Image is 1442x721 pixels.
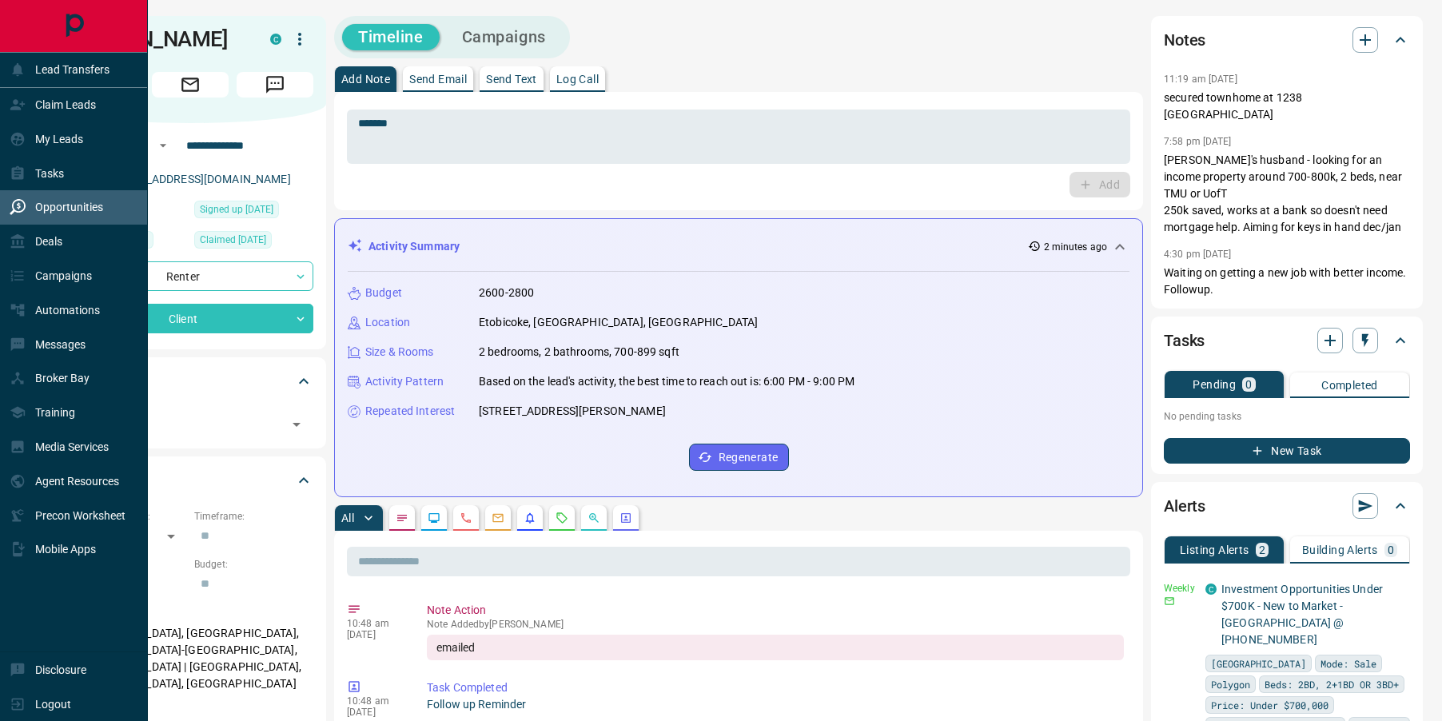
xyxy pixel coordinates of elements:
[479,403,666,420] p: [STREET_ADDRESS][PERSON_NAME]
[1044,240,1107,254] p: 2 minutes ago
[365,285,402,301] p: Budget
[67,304,313,333] div: Client
[486,74,537,85] p: Send Text
[556,512,568,524] svg: Requests
[67,606,313,620] p: Areas Searched:
[1164,328,1205,353] h2: Tasks
[1164,21,1410,59] div: Notes
[1164,152,1410,236] p: [PERSON_NAME]'s husband - looking for an income property around 700-800k, 2 beds, near TMU or Uof...
[1164,136,1232,147] p: 7:58 pm [DATE]
[396,512,408,524] svg: Notes
[479,344,679,360] p: 2 bedrooms, 2 bathrooms, 700-899 sqft
[427,602,1124,619] p: Note Action
[67,620,313,697] p: [GEOGRAPHIC_DATA], [GEOGRAPHIC_DATA], [GEOGRAPHIC_DATA]-[GEOGRAPHIC_DATA], [GEOGRAPHIC_DATA] | [G...
[1164,487,1410,525] div: Alerts
[194,509,313,524] p: Timeframe:
[67,261,313,291] div: Renter
[67,705,313,719] p: Motivation:
[1164,438,1410,464] button: New Task
[341,512,354,524] p: All
[1164,321,1410,360] div: Tasks
[1245,379,1252,390] p: 0
[194,231,313,253] div: Sun Jul 06 2025
[1193,379,1236,390] p: Pending
[1321,655,1376,671] span: Mode: Sale
[1164,493,1205,519] h2: Alerts
[152,72,229,98] span: Email
[347,695,403,707] p: 10:48 am
[689,444,789,471] button: Regenerate
[67,26,246,52] h1: [PERSON_NAME]
[492,512,504,524] svg: Emails
[1221,583,1383,646] a: Investment Opportunities Under $700K - New to Market - [GEOGRAPHIC_DATA] @ [PHONE_NUMBER]
[1211,655,1306,671] span: [GEOGRAPHIC_DATA]
[270,34,281,45] div: condos.ca
[1302,544,1378,556] p: Building Alerts
[365,314,410,331] p: Location
[427,679,1124,696] p: Task Completed
[365,344,434,360] p: Size & Rooms
[347,618,403,629] p: 10:48 am
[1164,404,1410,428] p: No pending tasks
[1164,27,1205,53] h2: Notes
[1211,676,1250,692] span: Polygon
[1164,249,1232,260] p: 4:30 pm [DATE]
[1164,596,1175,607] svg: Email
[524,512,536,524] svg: Listing Alerts
[347,629,403,640] p: [DATE]
[194,557,313,572] p: Budget:
[347,707,403,718] p: [DATE]
[200,201,273,217] span: Signed up [DATE]
[358,117,1119,157] textarea: To enrich screen reader interactions, please activate Accessibility in Grammarly extension settings
[446,24,562,50] button: Campaigns
[1164,265,1410,298] p: Waiting on getting a new job with better income. Followup.
[1265,676,1399,692] span: Beds: 2BD, 2+1BD OR 3BD+
[153,136,173,155] button: Open
[67,362,313,400] div: Tags
[368,238,460,255] p: Activity Summary
[1211,697,1328,713] span: Price: Under $700,000
[365,373,444,390] p: Activity Pattern
[479,285,534,301] p: 2600-2800
[427,635,1124,660] div: emailed
[588,512,600,524] svg: Opportunities
[556,74,599,85] p: Log Call
[1164,581,1196,596] p: Weekly
[1164,74,1237,85] p: 11:19 am [DATE]
[428,512,440,524] svg: Lead Browsing Activity
[285,413,308,436] button: Open
[200,232,266,248] span: Claimed [DATE]
[1164,90,1410,123] p: secured townhome at 1238 [GEOGRAPHIC_DATA]
[619,512,632,524] svg: Agent Actions
[67,461,313,500] div: Criteria
[237,72,313,98] span: Message
[479,373,854,390] p: Based on the lead's activity, the best time to reach out is: 6:00 PM - 9:00 PM
[479,314,758,331] p: Etobicoke, [GEOGRAPHIC_DATA], [GEOGRAPHIC_DATA]
[1259,544,1265,556] p: 2
[194,201,313,223] div: Sun Apr 30 2023
[342,24,440,50] button: Timeline
[365,403,455,420] p: Repeated Interest
[1388,544,1394,556] p: 0
[1321,380,1378,391] p: Completed
[110,173,291,185] a: [EMAIL_ADDRESS][DOMAIN_NAME]
[348,232,1129,261] div: Activity Summary2 minutes ago
[1180,544,1249,556] p: Listing Alerts
[427,619,1124,630] p: Note Added by [PERSON_NAME]
[427,696,1124,713] p: Follow up Reminder
[460,512,472,524] svg: Calls
[341,74,390,85] p: Add Note
[409,74,467,85] p: Send Email
[1205,584,1217,595] div: condos.ca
